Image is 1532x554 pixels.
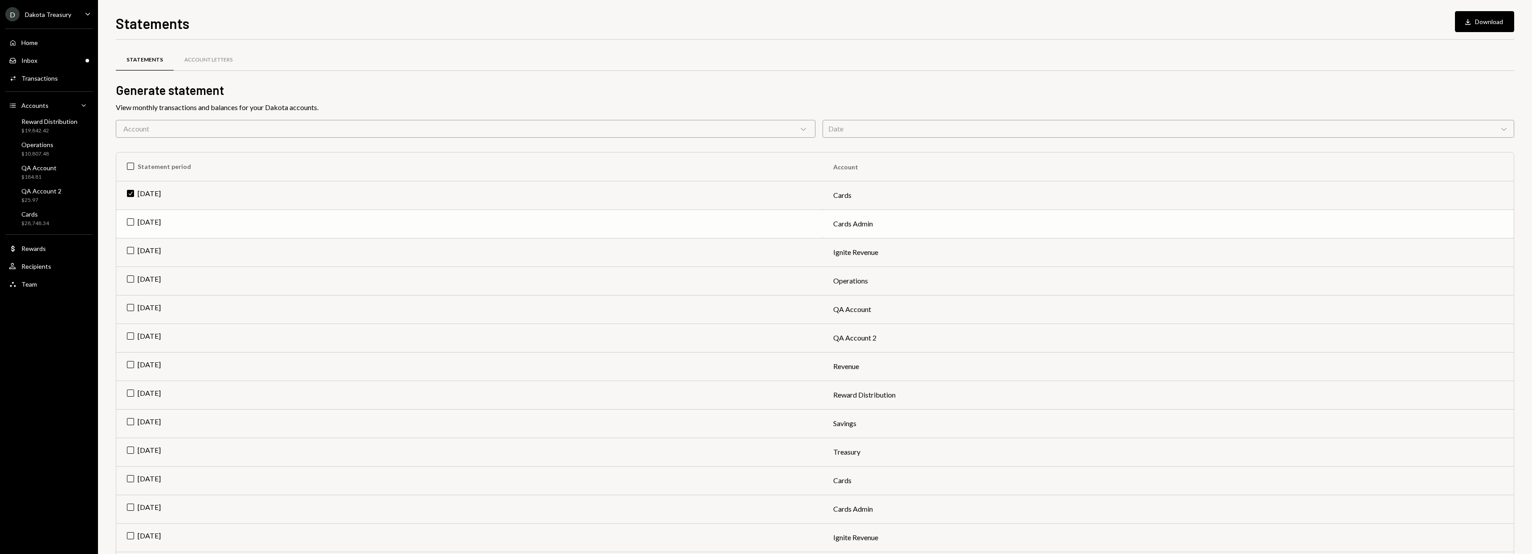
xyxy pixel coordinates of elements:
[823,209,1514,238] td: Cards Admin
[823,466,1514,495] td: Cards
[823,181,1514,209] td: Cards
[21,141,53,148] div: Operations
[823,523,1514,552] td: Ignite Revenue
[823,295,1514,324] td: QA Account
[21,164,57,172] div: QA Account
[25,11,71,18] div: Dakota Treasury
[823,324,1514,352] td: QA Account 2
[823,267,1514,295] td: Operations
[21,39,38,46] div: Home
[823,352,1514,381] td: Revenue
[174,49,243,71] a: Account Letters
[116,49,174,71] a: Statements
[5,52,93,68] a: Inbox
[21,210,49,218] div: Cards
[5,161,93,183] a: QA Account$184.81
[5,185,93,206] a: QA Account 2$25.97
[21,220,49,227] div: $28,748.34
[5,70,93,86] a: Transactions
[5,97,93,113] a: Accounts
[21,102,49,109] div: Accounts
[21,245,46,252] div: Rewards
[116,82,1514,99] h2: Generate statement
[21,150,53,158] div: $10,807.48
[823,438,1514,466] td: Treasury
[5,208,93,229] a: Cards$28,748.34
[823,152,1514,181] th: Account
[5,258,93,274] a: Recipients
[5,115,93,136] a: Reward Distribution$19,842.42
[184,56,232,64] div: Account Letters
[823,238,1514,267] td: Ignite Revenue
[5,276,93,292] a: Team
[21,187,61,195] div: QA Account 2
[116,120,815,138] div: Account
[21,74,58,82] div: Transactions
[1455,11,1514,32] button: Download
[5,34,93,50] a: Home
[823,120,1514,138] div: Date
[5,7,20,21] div: D
[5,138,93,160] a: Operations$10,807.48
[116,102,1514,113] div: View monthly transactions and balances for your Dakota accounts.
[823,381,1514,409] td: Reward Distribution
[823,495,1514,523] td: Cards Admin
[21,197,61,204] div: $25.97
[21,173,57,181] div: $184.81
[21,118,77,125] div: Reward Distribution
[116,14,189,32] h1: Statements
[126,56,163,64] div: Statements
[21,280,37,288] div: Team
[21,57,37,64] div: Inbox
[5,240,93,256] a: Rewards
[21,263,51,270] div: Recipients
[823,409,1514,438] td: Savings
[21,127,77,135] div: $19,842.42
